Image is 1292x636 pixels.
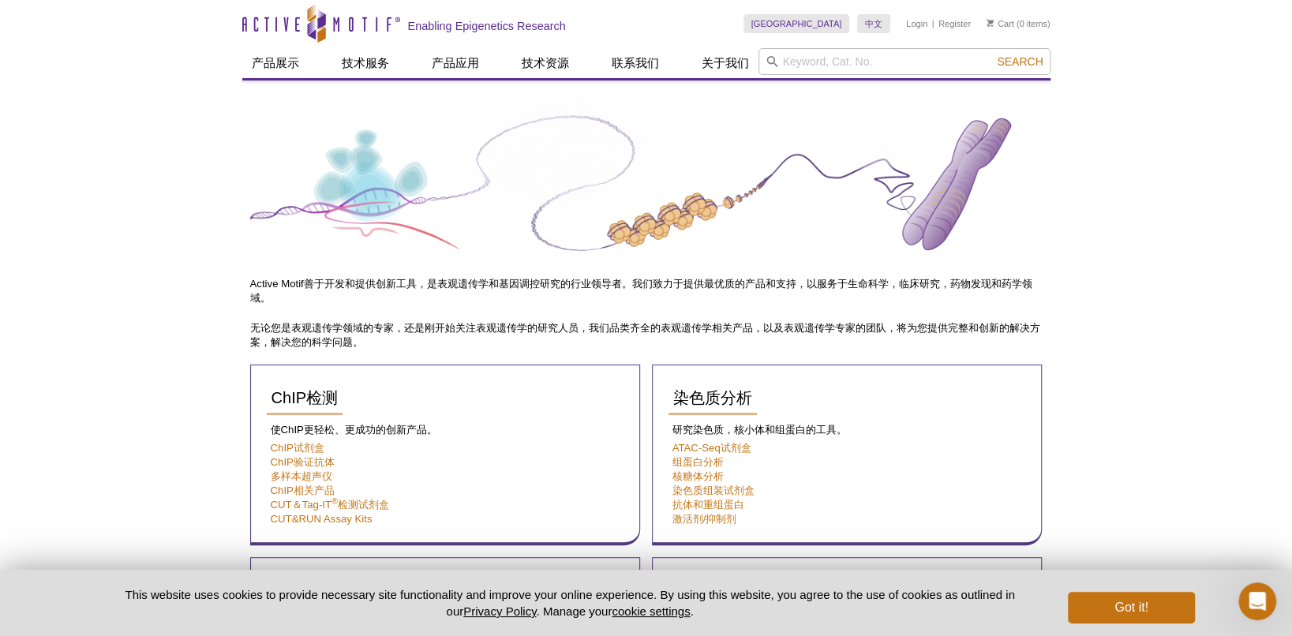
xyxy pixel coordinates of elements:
[743,14,850,33] a: [GEOGRAPHIC_DATA]
[672,484,755,496] a: 染色质组装试剂盒
[1068,592,1194,623] button: Got it!
[672,470,724,482] a: 核糖体分析
[987,14,1050,33] li: (0 items)
[250,277,1043,305] p: Active Motif善于开发和提供创新工具，是表观遗传学和基因调控研究的行业领导者。我们致力于提供最优质的产品和支持，以服务于生命科学，临床研究，药物发现和药学领域。
[242,48,309,78] a: 产品展示
[272,389,338,406] span: ChIP检测
[672,499,744,511] a: 抗体和重组蛋白
[250,95,1043,273] img: Product Guide
[271,470,332,482] a: 多样本超声仪
[692,48,758,78] a: 关于我们
[98,586,1043,619] p: This website uses cookies to provide necessary site functionality and improve your online experie...
[463,604,536,618] a: Privacy Policy
[408,19,566,33] h2: Enabling Epigenetics Research
[267,381,343,415] a: ChIP检测
[987,19,994,27] img: Your Cart
[612,604,690,618] button: cookie settings
[332,48,399,78] a: 技术服务
[672,513,737,525] a: 激活剂/抑制剂
[987,18,1014,29] a: Cart
[331,496,338,506] sup: ®
[857,14,890,33] a: 中文
[512,48,579,78] a: 技术资源
[758,48,1050,75] input: Keyword, Cat. No.
[271,456,335,468] a: ChIP验证抗体
[602,48,668,78] a: 联系我们
[938,18,971,29] a: Register
[668,381,757,415] a: 染色质分析
[271,499,390,511] a: CUT＆Tag-IT®检测试剂盒
[906,18,927,29] a: Login
[1238,582,1276,620] iframe: Intercom live chat
[271,484,335,496] a: ChIP相关产品
[271,513,373,525] a: CUT&RUN Assay Kits
[668,423,1025,437] p: 研究染色质，核小体和组蛋白的工具。
[673,389,752,406] span: 染色质分析
[422,48,489,78] a: 产品应用
[932,14,934,33] li: |
[672,442,751,454] a: ATAC-Seq试剂盒
[997,55,1043,68] span: Search
[992,54,1047,69] button: Search
[271,442,324,454] a: ChIP试剂盒
[250,321,1043,350] p: 无论您是表观遗传学领域的专家，还是刚开始关注表观遗传学的研究人员，我们品类齐全的表观遗传学相关产品，以及表观遗传学专家的团队，将为您提供完整和创新的解决方案，解决您的科学问题。
[267,423,624,437] p: 使ChIP更轻松、更成功的创新产品。
[672,456,724,468] a: 组蛋白分析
